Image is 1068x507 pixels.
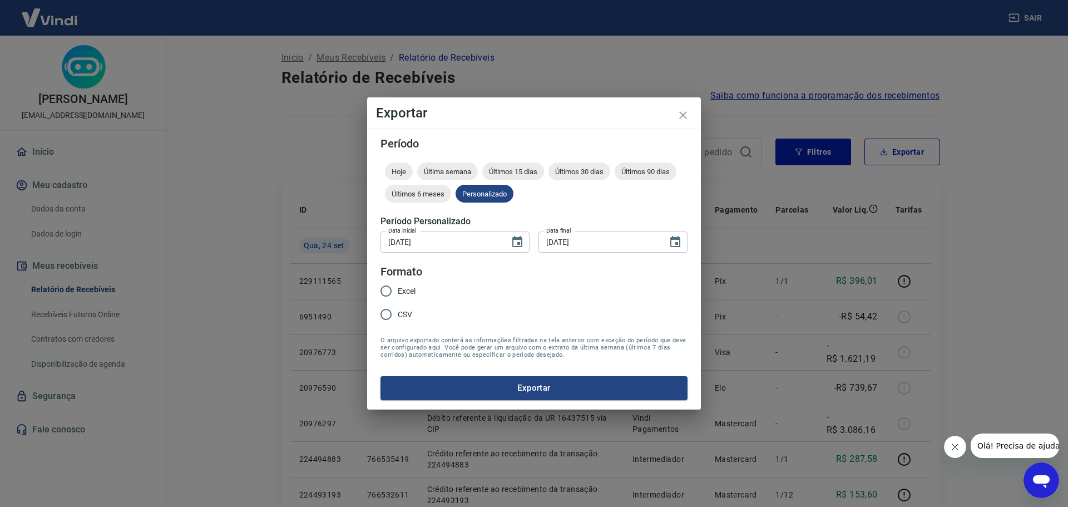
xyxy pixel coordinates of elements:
span: Olá! Precisa de ajuda? [7,8,93,17]
div: Hoje [385,163,413,180]
div: Personalizado [456,185,513,203]
input: DD/MM/YYYY [538,232,660,252]
h5: Período [380,138,688,149]
h4: Exportar [376,106,692,120]
iframe: Fechar mensagem [944,436,966,458]
span: Excel [398,286,416,297]
span: Personalizado [456,190,513,198]
label: Data final [546,227,571,235]
iframe: Botão para abrir a janela de mensagens [1023,462,1059,498]
span: Últimos 6 meses [385,190,451,198]
span: Hoje [385,168,413,176]
span: O arquivo exportado conterá as informações filtradas na tela anterior com exceção do período que ... [380,337,688,358]
input: DD/MM/YYYY [380,232,502,252]
button: Choose date, selected date is 16 de set de 2025 [506,231,528,253]
div: Última semana [417,163,478,180]
h5: Período Personalizado [380,216,688,227]
span: Últimos 30 dias [548,168,610,176]
span: Últimos 15 dias [482,168,544,176]
span: CSV [398,309,412,321]
button: close [670,102,696,129]
div: Últimos 30 dias [548,163,610,180]
button: Exportar [380,376,688,400]
span: Últimos 90 dias [615,168,676,176]
div: Últimos 6 meses [385,185,451,203]
label: Data inicial [388,227,417,235]
div: Últimos 15 dias [482,163,544,180]
button: Choose date, selected date is 24 de set de 2025 [664,231,686,253]
iframe: Mensagem da empresa [971,434,1059,458]
span: Última semana [417,168,478,176]
div: Últimos 90 dias [615,163,676,180]
legend: Formato [380,264,422,280]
